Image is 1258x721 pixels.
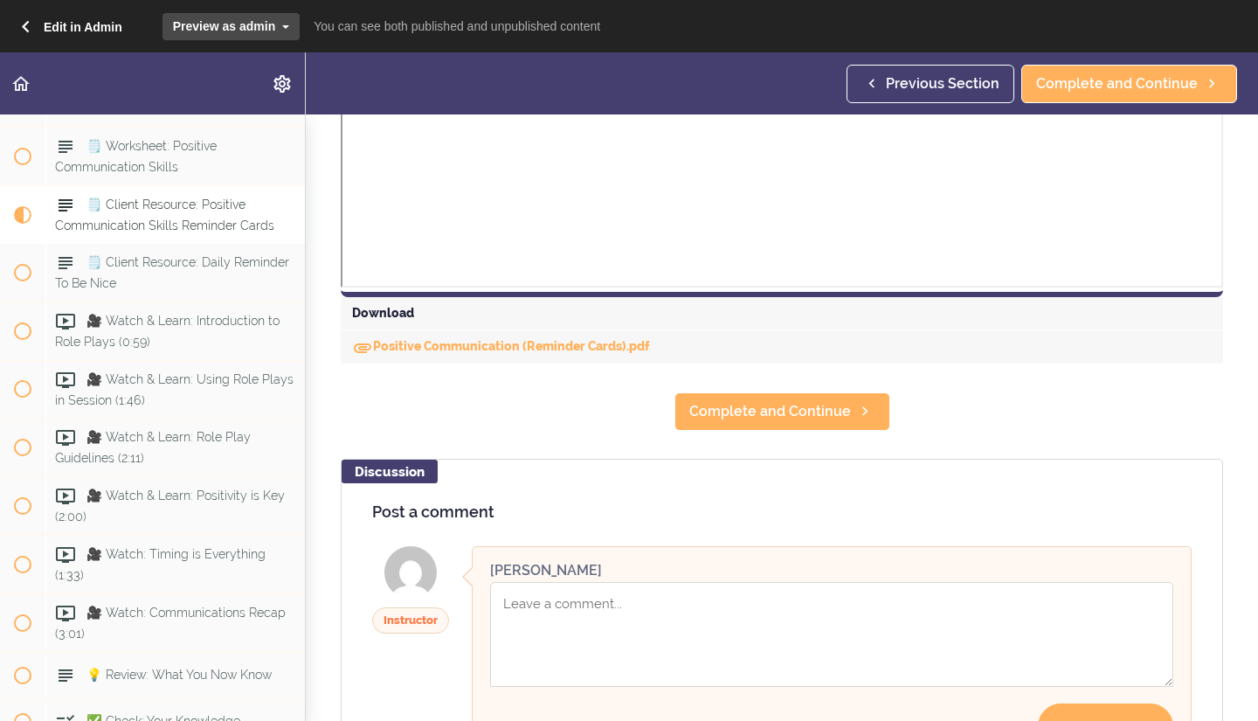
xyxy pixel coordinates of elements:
[490,560,602,580] div: [PERSON_NAME]
[372,607,449,634] label: Instructor
[55,255,289,289] span: 🗒️ Client Resource: Daily Reminder To Be Nice
[341,297,1223,330] div: Download
[490,582,1173,687] textarea: Comment box
[847,65,1014,103] a: Previous Section
[352,337,373,358] svg: Download
[674,392,890,431] a: Complete and Continue
[55,198,274,232] span: 🗒️ Client Resource: Positive Communication Skills Reminder Cards
[55,489,285,523] span: 🎥 Watch & Learn: Positivity is Key (2:00)
[55,372,294,406] span: 🎥 Watch & Learn: Using Role Plays in Session (1:46)
[352,339,650,353] a: DownloadPositive Communication (Reminder Cards).pdf
[272,73,293,94] svg: Settings Menu
[55,607,286,641] span: 🎥 Watch: Communications Recap (3:01)
[372,503,1192,521] h4: Post a comment
[10,73,31,94] svg: Back to course curriculum
[1036,73,1198,94] span: Complete and Continue
[384,546,437,599] img: Calum Handley
[689,401,851,422] span: Complete and Continue
[55,431,251,465] span: 🎥 Watch & Learn: Role Play Guidelines (2:11)
[886,73,999,94] span: Previous Section
[55,139,217,173] span: 🗒️ Worksheet: Positive Communication Skills
[55,314,280,348] span: 🎥 Watch & Learn: Introduction to Role Plays (0:59)
[1021,65,1237,103] a: Complete and Continue
[342,460,438,483] div: Discussion
[261,52,305,114] a: Settings Menu
[162,13,301,40] a: Preview as admin
[314,17,600,35] p: You can see both published and unpublished content
[55,548,266,582] span: 🎥 Watch: Timing is Everything (1:33)
[86,669,272,683] span: 💡 Review: What You Now Know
